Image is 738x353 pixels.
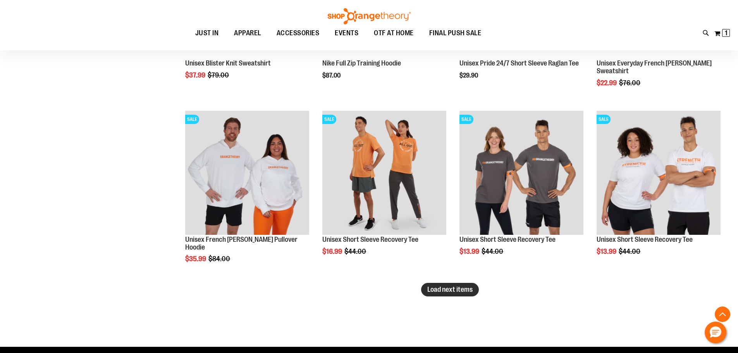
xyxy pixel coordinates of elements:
a: FINAL PUSH SALE [421,24,489,42]
span: SALE [597,115,611,124]
span: $87.00 [322,72,342,79]
a: Nike Full Zip Training Hoodie [322,59,401,67]
a: Product image for Unisex French Terry Pullover HoodieSALE [185,111,309,236]
div: product [318,107,450,275]
a: OTF AT HOME [366,24,421,42]
a: Unisex Short Sleeve Recovery Tee primary imageSALE [322,111,446,236]
span: $35.99 [185,255,207,263]
span: 1 [725,29,728,37]
span: SALE [322,115,336,124]
img: Shop Orangetheory [327,8,412,24]
span: $16.99 [322,248,343,255]
span: $22.99 [597,79,618,87]
span: SALE [459,115,473,124]
a: Unisex Short Sleeve Recovery Tee [322,236,418,243]
span: $29.90 [459,72,479,79]
a: APPAREL [226,24,269,42]
img: Product image for Unisex French Terry Pullover Hoodie [185,111,309,235]
a: Unisex Blister Knit Sweatshirt [185,59,271,67]
img: Unisex Short Sleeve Recovery Tee primary image [322,111,446,235]
span: Load next items [427,286,473,293]
a: Unisex Everyday French [PERSON_NAME] Sweatshirt [597,59,712,75]
button: Load next items [421,283,479,296]
span: $84.00 [208,255,231,263]
span: $76.00 [619,79,642,87]
a: Unisex Short Sleeve Recovery Tee [597,236,693,243]
a: Product image for Unisex Short Sleeve Recovery TeeSALE [459,111,583,236]
button: Back To Top [715,307,730,322]
span: $79.00 [208,71,230,79]
div: product [456,107,587,275]
img: Product image for Unisex Short Sleeve Recovery Tee [459,111,583,235]
span: ACCESSORIES [277,24,320,42]
div: product [181,107,313,282]
img: Product image for Unisex Short Sleeve Recovery Tee [597,111,721,235]
span: APPAREL [234,24,261,42]
span: SALE [185,115,199,124]
a: Unisex French [PERSON_NAME] Pullover Hoodie [185,236,298,251]
span: $13.99 [597,248,618,255]
span: $44.00 [344,248,367,255]
span: $37.99 [185,71,206,79]
a: Product image for Unisex Short Sleeve Recovery TeeSALE [597,111,721,236]
span: EVENTS [335,24,358,42]
button: Hello, have a question? Let’s chat. [705,322,726,343]
a: Unisex Short Sleeve Recovery Tee [459,236,556,243]
a: Unisex Pride 24/7 Short Sleeve Raglan Tee [459,59,579,67]
span: $13.99 [459,248,480,255]
div: product [593,107,724,275]
a: JUST IN [188,24,227,42]
span: FINAL PUSH SALE [429,24,482,42]
a: ACCESSORIES [269,24,327,42]
span: $44.00 [619,248,642,255]
span: $44.00 [482,248,504,255]
a: EVENTS [327,24,366,42]
span: JUST IN [195,24,219,42]
span: OTF AT HOME [374,24,414,42]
